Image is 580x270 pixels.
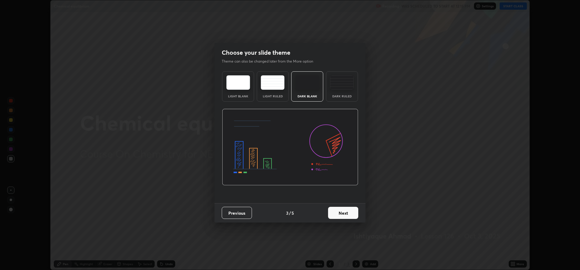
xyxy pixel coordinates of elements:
h4: 3 [286,210,288,216]
img: lightTheme.e5ed3b09.svg [226,75,250,90]
button: Next [328,207,358,219]
div: Dark Ruled [330,95,354,98]
div: Light Ruled [261,95,285,98]
button: Previous [222,207,252,219]
h4: 5 [292,210,294,216]
img: darkThemeBanner.d06ce4a2.svg [222,109,358,186]
p: Theme can also be changed later from the More option [222,59,320,64]
img: darkTheme.f0cc69e5.svg [295,75,319,90]
div: Dark Blank [295,95,319,98]
div: Light Blank [226,95,250,98]
h4: / [289,210,291,216]
img: lightRuledTheme.5fabf969.svg [261,75,285,90]
h2: Choose your slide theme [222,49,290,57]
img: darkRuledTheme.de295e13.svg [330,75,354,90]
